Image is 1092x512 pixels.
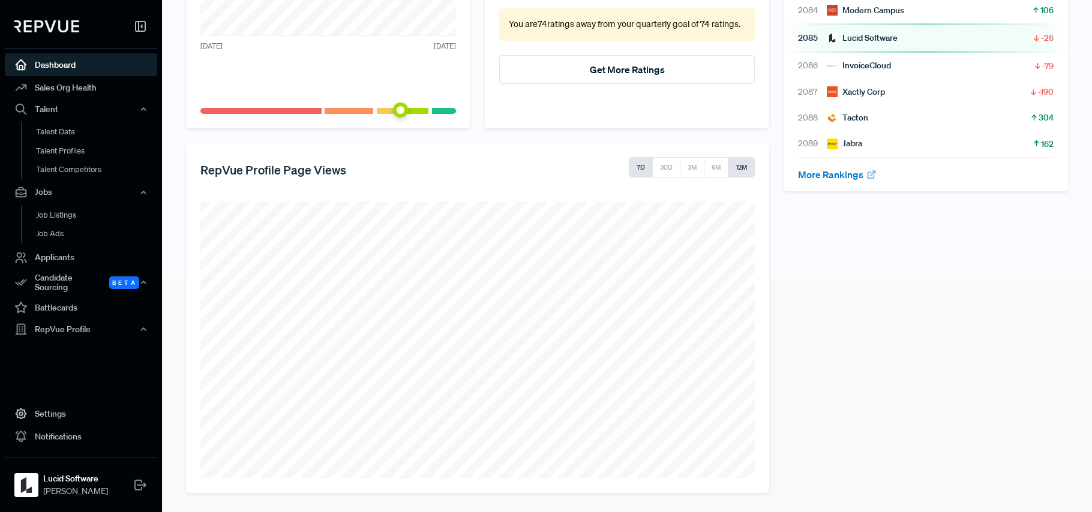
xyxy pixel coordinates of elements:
span: 2086 [798,59,827,72]
div: Tacton [827,112,868,124]
p: You are 74 ratings away from your quarterly goal of 74 ratings . [509,18,745,31]
img: Tacton [827,113,838,124]
span: 2085 [798,32,827,44]
a: Applicants [5,246,157,269]
strong: Lucid Software [43,472,108,485]
button: Jobs [5,182,157,202]
span: 304 [1039,112,1054,124]
button: RepVue Profile [5,319,157,339]
img: Jabra [827,138,838,149]
a: Battlecards [5,296,157,319]
div: Xactly Corp [827,86,885,98]
button: Talent [5,99,157,119]
button: 3M [680,157,704,177]
span: -190 [1038,86,1054,98]
button: 6M [704,157,728,177]
a: Talent Data [21,122,173,141]
img: Modern Campus [827,5,838,16]
a: More Rankings [798,168,877,180]
span: [DATE] [434,41,456,52]
button: 12M [728,157,755,177]
a: Notifications [5,425,157,448]
span: -79 [1042,60,1054,72]
a: Lucid SoftwareLucid Software[PERSON_NAME] [5,457,157,502]
a: Dashboard [5,53,157,76]
a: Sales Org Health [5,76,157,99]
div: InvoiceCloud [827,59,891,72]
div: Lucid Software [827,32,898,44]
a: Talent Profiles [21,141,173,160]
img: Lucid Software [17,475,36,495]
span: [DATE] [200,41,223,52]
span: Beta [109,276,139,288]
div: Jabra [827,137,862,150]
span: 2089 [798,137,827,150]
a: Job Ads [21,224,173,243]
a: Settings [5,402,157,425]
img: RepVue [14,20,79,32]
button: 30D [652,157,680,177]
h5: RepVue Profile Page Views [200,162,346,177]
a: Job Listings [21,205,173,224]
div: Candidate Sourcing [5,269,157,296]
button: Get More Ratings [499,55,755,84]
button: 7D [629,157,653,177]
img: Xactly Corp [827,86,838,97]
span: 2087 [798,86,827,98]
span: [PERSON_NAME] [43,485,108,498]
a: Talent Competitors [21,160,173,179]
span: 2088 [798,112,827,124]
span: 162 [1041,138,1054,150]
span: 2084 [798,4,827,17]
div: Modern Campus [827,4,904,17]
span: -26 [1041,32,1054,44]
img: Lucid Software [827,32,838,43]
span: 106 [1040,4,1054,16]
button: Candidate Sourcing Beta [5,269,157,296]
img: InvoiceCloud [827,61,838,71]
